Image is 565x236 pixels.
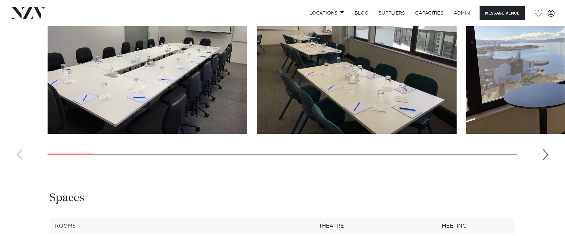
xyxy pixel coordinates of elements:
[373,6,410,20] a: SUPPLIERS
[480,6,525,20] button: Message Venue
[50,218,270,234] th: Rooms
[393,218,515,234] th: Meeting
[10,7,46,19] img: nzv-logo.png
[270,218,393,234] th: Theatre
[449,6,475,20] a: ADMIN
[349,6,373,20] a: BLOG
[50,191,84,205] h2: Spaces
[410,6,449,20] a: Capacities
[304,6,349,20] a: Locations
